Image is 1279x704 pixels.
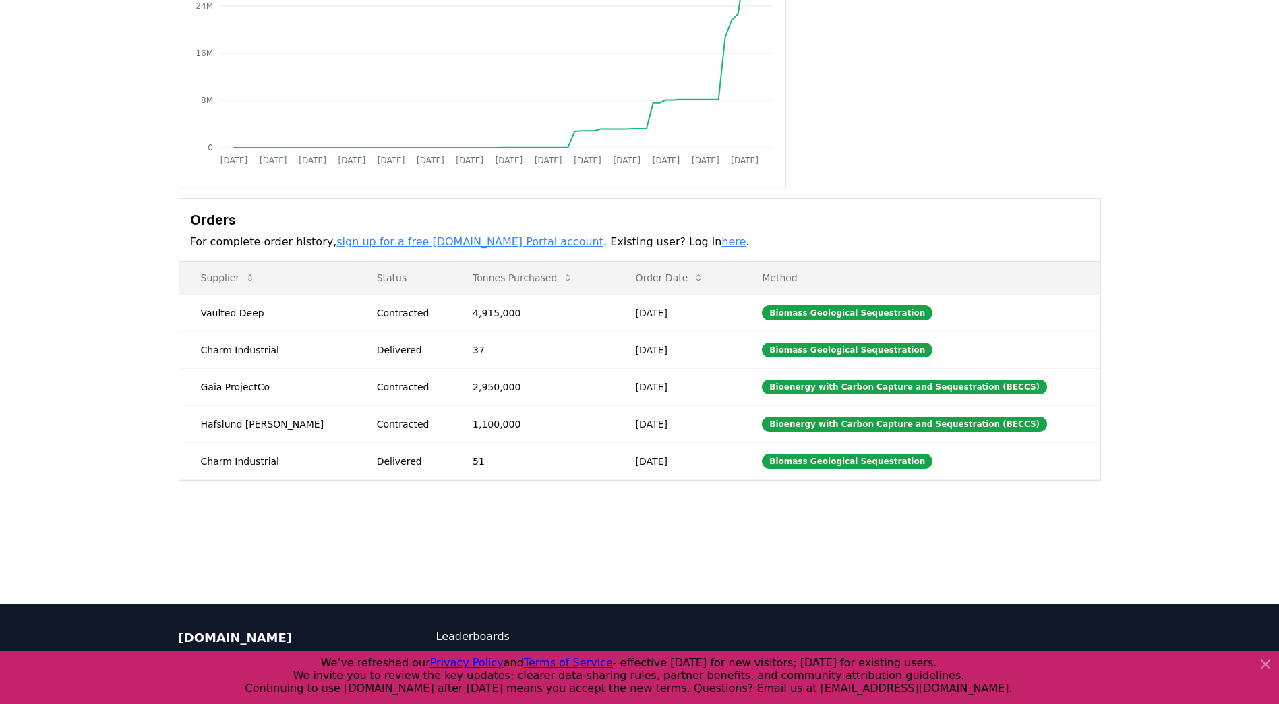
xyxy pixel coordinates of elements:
[652,156,680,165] tspan: [DATE]
[762,305,932,320] div: Biomass Geological Sequestration
[336,235,603,248] a: sign up for a free [DOMAIN_NAME] Portal account
[179,442,355,479] td: Charm Industrial
[179,628,382,647] p: [DOMAIN_NAME]
[614,405,741,442] td: [DATE]
[751,271,1089,285] p: Method
[613,156,641,165] tspan: [DATE]
[495,156,523,165] tspan: [DATE]
[377,417,440,431] div: Contracted
[366,271,440,285] p: Status
[436,647,640,664] a: CDR Map
[417,156,444,165] tspan: [DATE]
[534,156,562,165] tspan: [DATE]
[451,368,614,405] td: 2,950,000
[614,368,741,405] td: [DATE]
[377,343,440,357] div: Delivered
[762,380,1047,394] div: Bioenergy with Carbon Capture and Sequestration (BECCS)
[190,264,267,291] button: Supplier
[190,210,1090,230] h3: Orders
[179,368,355,405] td: Gaia ProjectCo
[614,331,741,368] td: [DATE]
[377,380,440,394] div: Contracted
[625,264,715,291] button: Order Date
[451,442,614,479] td: 51
[196,49,213,58] tspan: 16M
[456,156,483,165] tspan: [DATE]
[721,235,746,248] a: here
[220,156,247,165] tspan: [DATE]
[451,331,614,368] td: 37
[462,264,584,291] button: Tonnes Purchased
[762,343,932,357] div: Biomass Geological Sequestration
[179,294,355,331] td: Vaulted Deep
[190,234,1090,250] p: For complete order history, . Existing user? Log in .
[179,331,355,368] td: Charm Industrial
[731,156,759,165] tspan: [DATE]
[436,628,640,645] a: Leaderboards
[614,294,741,331] td: [DATE]
[299,156,326,165] tspan: [DATE]
[338,156,365,165] tspan: [DATE]
[377,156,405,165] tspan: [DATE]
[614,442,741,479] td: [DATE]
[201,96,213,105] tspan: 8M
[451,405,614,442] td: 1,100,000
[259,156,287,165] tspan: [DATE]
[574,156,601,165] tspan: [DATE]
[762,417,1047,432] div: Bioenergy with Carbon Capture and Sequestration (BECCS)
[692,156,719,165] tspan: [DATE]
[762,454,932,469] div: Biomass Geological Sequestration
[377,454,440,468] div: Delivered
[377,306,440,320] div: Contracted
[179,405,355,442] td: Hafslund [PERSON_NAME]
[451,294,614,331] td: 4,915,000
[196,1,213,11] tspan: 24M
[208,143,213,152] tspan: 0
